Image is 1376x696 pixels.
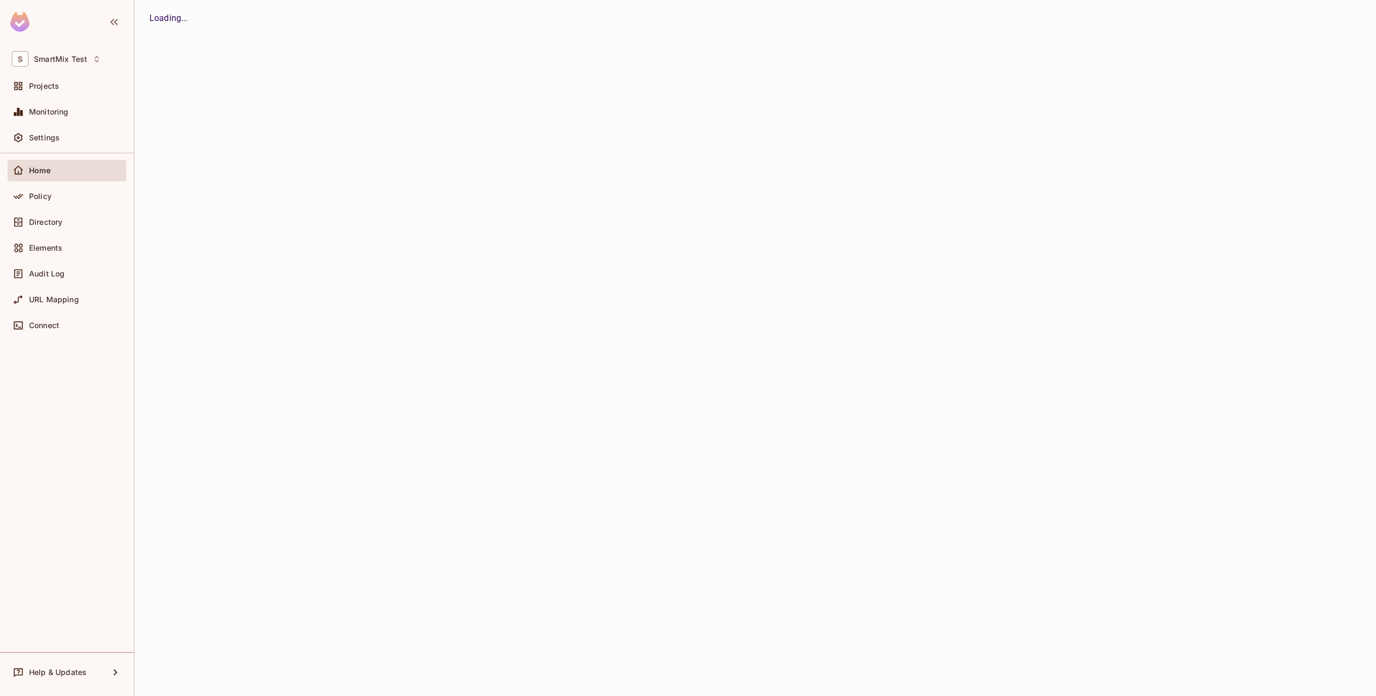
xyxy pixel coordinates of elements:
span: URL Mapping [29,295,79,304]
span: Projects [29,82,59,90]
span: Settings [29,133,60,142]
div: Loading... [149,12,1361,25]
span: Policy [29,192,52,201]
span: S [12,51,28,67]
img: SReyMgAAAABJRU5ErkJggg== [10,12,30,32]
span: Directory [29,218,62,226]
span: Audit Log [29,269,64,278]
span: Monitoring [29,108,69,116]
span: Connect [29,321,59,330]
span: Workspace: SmartMix Test [34,55,87,63]
span: Home [29,166,51,175]
span: Help & Updates [29,668,87,677]
span: Elements [29,244,62,252]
